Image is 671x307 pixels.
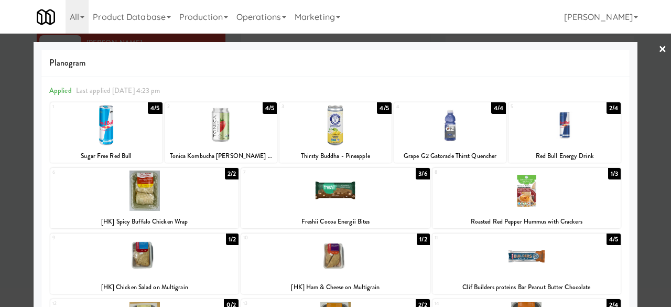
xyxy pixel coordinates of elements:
div: Roasted Red Pepper Hummus with Crackers [432,215,621,228]
div: 6 [52,168,145,177]
span: Planogram [49,55,622,71]
div: 4/5 [263,102,277,114]
div: 9 [52,234,145,242]
div: Grape G2 Gatorade Thirst Quencher [394,150,506,163]
div: 1/3 [608,168,621,179]
div: Freshii Cocoa Energii Bites [241,215,429,228]
div: [HK] Chicken Salad on Multigrain [50,281,239,294]
img: Micromart [37,8,55,26]
div: Sugar Free Red Bull [52,150,161,163]
div: Tonica Kombucha [PERSON_NAME] Bounce [165,150,277,163]
div: Thirsty Buddha - Pineapple [281,150,390,163]
div: 101/2[HK] Ham & Cheese on Multigrain [241,234,429,294]
div: Roasted Red Pepper Hummus with Crackers [434,215,619,228]
div: 62/2[HK] Spicy Buffalo Chicken Wrap [50,168,239,228]
div: 3/6 [416,168,429,179]
div: 11 [435,234,527,242]
div: 1/2 [226,234,239,245]
div: 91/2[HK] Chicken Salad on Multigrain [50,234,239,294]
div: [HK] Ham & Cheese on Multigrain [243,281,428,294]
div: 24/5Tonica Kombucha [PERSON_NAME] Bounce [165,102,277,163]
div: 44/4Grape G2 Gatorade Thirst Quencher [394,102,506,163]
div: Red Bull Energy Drink [508,150,621,163]
div: 4/4 [491,102,506,114]
a: × [658,34,667,66]
div: 4/5 [377,102,391,114]
div: Red Bull Energy Drink [510,150,619,163]
div: 14/5Sugar Free Red Bull [50,102,163,163]
div: 4/5 [607,234,621,245]
span: Applied [49,86,72,96]
div: Clif Builders proteins Bar Peanut Butter Chocolate [432,281,621,294]
div: [HK] Spicy Buffalo Chicken Wrap [52,215,237,228]
div: 3 [282,102,335,111]
div: [HK] Chicken Salad on Multigrain [52,281,237,294]
div: 1/2 [417,234,429,245]
div: Grape G2 Gatorade Thirst Quencher [396,150,505,163]
div: 7 [243,168,335,177]
span: Last applied [DATE] 4:23 pm [76,86,160,96]
div: 2/4 [607,102,621,114]
div: [HK] Spicy Buffalo Chicken Wrap [50,215,239,228]
div: 4 [396,102,450,111]
div: Clif Builders proteins Bar Peanut Butter Chocolate [434,281,619,294]
div: 10 [243,234,335,242]
div: 1 [52,102,106,111]
div: [HK] Ham & Cheese on Multigrain [241,281,429,294]
div: Freshii Cocoa Energii Bites [243,215,428,228]
div: 34/5Thirsty Buddha - Pineapple [279,102,392,163]
div: 73/6Freshii Cocoa Energii Bites [241,168,429,228]
div: Sugar Free Red Bull [50,150,163,163]
div: 5 [511,102,565,111]
div: 8 [435,168,527,177]
div: Thirsty Buddha - Pineapple [279,150,392,163]
div: 81/3Roasted Red Pepper Hummus with Crackers [432,168,621,228]
div: 2/2 [225,168,239,179]
div: 2 [167,102,221,111]
div: 52/4Red Bull Energy Drink [508,102,621,163]
div: 4/5 [148,102,162,114]
div: Tonica Kombucha [PERSON_NAME] Bounce [167,150,276,163]
div: 114/5Clif Builders proteins Bar Peanut Butter Chocolate [432,234,621,294]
